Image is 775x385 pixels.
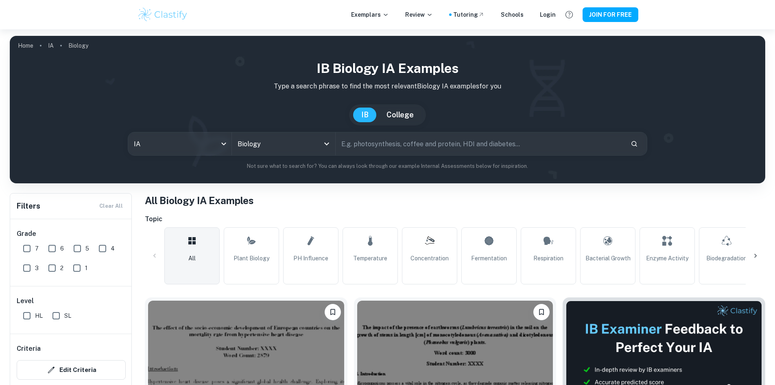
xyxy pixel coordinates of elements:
[60,264,63,273] span: 2
[35,264,39,273] span: 3
[85,264,87,273] span: 1
[562,8,576,22] button: Help and Feedback
[17,344,41,354] h6: Criteria
[293,254,328,263] span: pH Influence
[35,244,39,253] span: 7
[145,193,765,208] h1: All Biology IA Examples
[533,304,550,320] button: Please log in to bookmark exemplars
[353,254,387,263] span: Temperature
[583,7,638,22] button: JOIN FOR FREE
[128,132,231,155] div: IA
[16,59,759,78] h1: IB Biology IA examples
[405,10,433,19] p: Review
[68,41,88,50] p: Biology
[351,10,389,19] p: Exemplars
[471,254,507,263] span: Fermentation
[353,108,377,122] button: IB
[325,304,341,320] button: Please log in to bookmark exemplars
[501,10,524,19] a: Schools
[64,311,71,320] span: SL
[85,244,89,253] span: 5
[35,311,43,320] span: HL
[17,229,126,239] h6: Grade
[16,81,759,91] p: Type a search phrase to find the most relevant Biology IA examples for you
[111,244,115,253] span: 4
[453,10,485,19] a: Tutoring
[17,360,126,380] button: Edit Criteria
[410,254,449,263] span: Concentration
[188,254,196,263] span: All
[336,132,624,155] input: E.g. photosynthesis, coffee and protein, HDI and diabetes...
[646,254,688,263] span: Enzyme Activity
[60,244,64,253] span: 6
[585,254,631,263] span: Bacterial Growth
[16,162,759,170] p: Not sure what to search for? You can always look through our example Internal Assessments below f...
[321,138,332,150] button: Open
[540,10,556,19] a: Login
[145,214,765,224] h6: Topic
[533,254,563,263] span: Respiration
[10,36,765,183] img: profile cover
[18,40,33,51] a: Home
[17,200,40,212] h6: Filters
[706,254,747,263] span: Biodegradation
[234,254,269,263] span: Plant Biology
[627,137,641,151] button: Search
[137,7,189,23] img: Clastify logo
[17,296,126,306] h6: Level
[378,108,422,122] button: College
[48,40,54,51] a: IA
